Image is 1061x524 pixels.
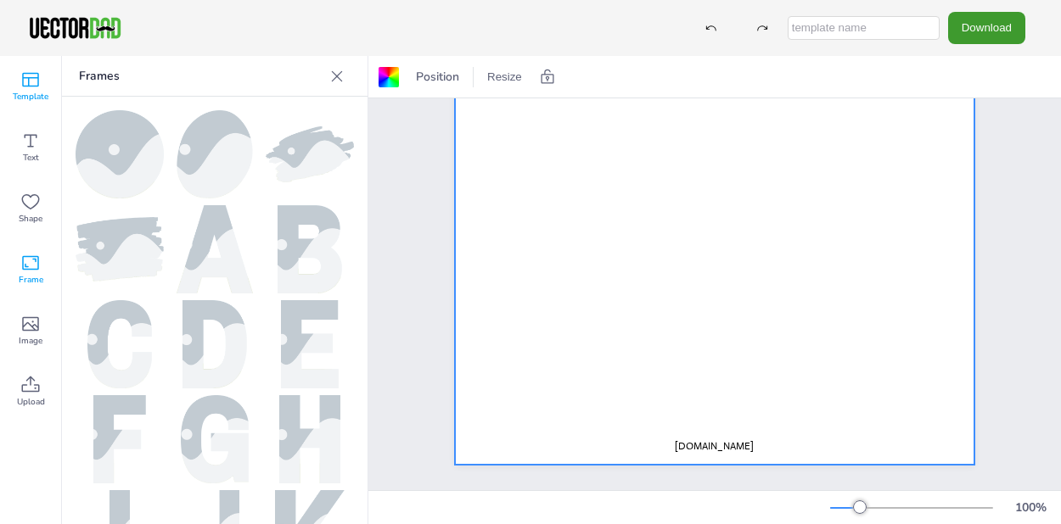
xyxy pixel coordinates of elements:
img: H.png [279,395,340,483]
span: [DOMAIN_NAME] [675,439,754,453]
p: Frames [79,56,323,97]
img: frame1.png [266,126,354,183]
img: B.png [278,205,341,293]
span: Frame [19,273,43,287]
span: Template [13,90,48,103]
button: Download [948,12,1025,43]
span: Upload [17,395,45,409]
img: C.png [87,300,153,388]
img: frame2.png [76,217,164,282]
span: Image [19,334,42,348]
span: Position [413,69,463,85]
img: F.png [93,395,146,483]
span: Shape [19,212,42,226]
img: E.png [281,300,339,388]
img: VectorDad-1.png [27,15,123,41]
img: circle.png [76,110,164,198]
input: template name [788,16,940,40]
img: oval.png [177,110,252,198]
img: G.png [181,395,249,483]
img: D.png [182,300,246,388]
div: 100 % [1010,499,1051,516]
button: Resize [480,64,529,91]
span: Text [23,151,39,164]
img: A.png [177,205,253,293]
